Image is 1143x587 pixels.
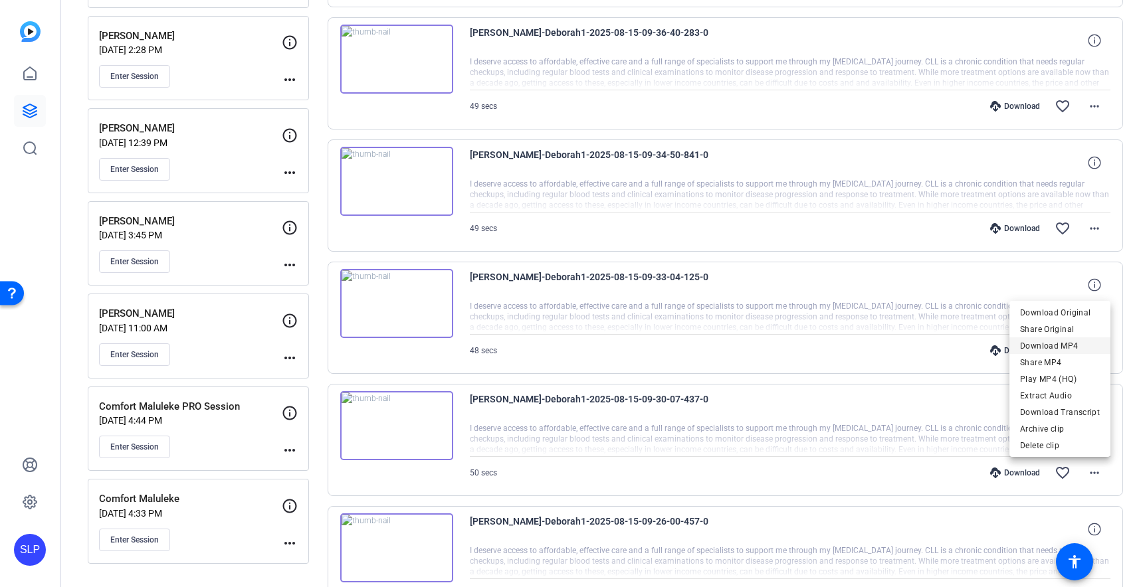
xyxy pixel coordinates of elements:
span: Share Original [1020,321,1100,337]
span: Download Transcript [1020,404,1100,420]
span: Play MP4 (HQ) [1020,371,1100,387]
span: Delete clip [1020,438,1100,454]
span: Extract Audio [1020,388,1100,404]
span: Download Original [1020,305,1100,321]
span: Share MP4 [1020,355,1100,371]
span: Archive clip [1020,421,1100,437]
span: Download MP4 [1020,338,1100,354]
